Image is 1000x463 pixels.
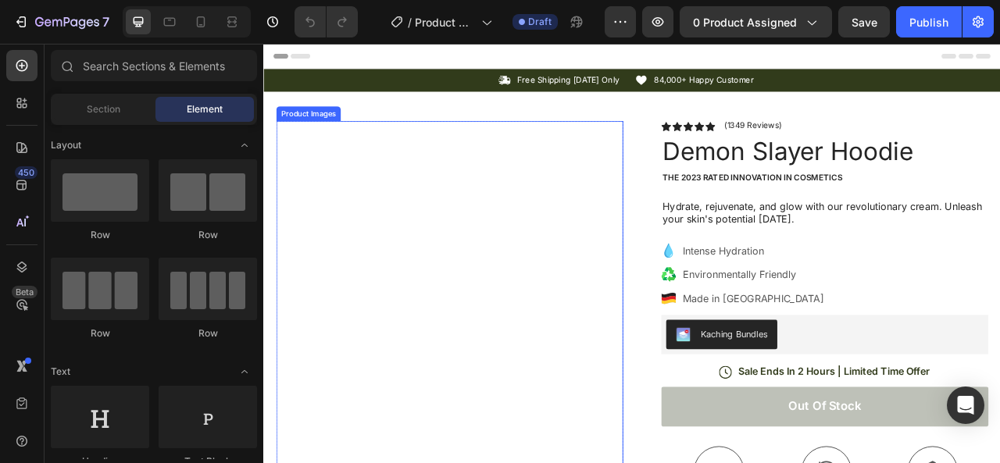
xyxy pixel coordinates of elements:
p: Made in [GEOGRAPHIC_DATA] [533,315,712,333]
div: Publish [909,14,948,30]
div: Row [51,228,149,242]
p: Environmentally Friendly [533,284,712,303]
span: / [408,14,412,30]
div: Kaching Bundles [555,361,641,377]
button: Publish [896,6,962,37]
span: Toggle open [232,133,257,158]
span: Text [51,365,70,379]
button: Kaching Bundles [512,351,653,389]
iframe: Design area [263,44,1000,463]
p: Hydrate, rejuvenate, and glow with our revolutionary cream. Unleash your skin's potential [DATE]. [507,199,920,232]
span: Toggle open [232,359,257,384]
p: (1349 Reviews) [585,98,659,111]
span: Element [187,102,223,116]
div: Row [159,228,257,242]
div: Beta [12,286,37,298]
button: 0 product assigned [680,6,832,37]
span: Draft [528,15,552,29]
button: 7 [6,6,116,37]
div: 450 [15,166,37,179]
span: Section [87,102,120,116]
input: Search Sections & Elements [51,50,257,81]
span: 0 product assigned [693,14,797,30]
div: Undo/Redo [295,6,358,37]
div: Row [159,326,257,340]
span: Product Page - [DATE] 14:26:15 [415,14,475,30]
span: Save [852,16,877,29]
button: Save [838,6,890,37]
h1: Demon Slayer Hoodie [505,116,922,159]
p: Sale Ends In 2 Hours | Limited Time Offer [603,409,847,426]
div: Row [51,326,149,340]
p: Intense Hydration [533,254,712,272]
p: The 2023 Rated Innovation in Cosmetics [507,164,920,177]
img: KachingBundles.png [524,361,543,379]
span: Layout [51,138,81,152]
p: 7 [102,12,109,31]
div: Open Intercom Messenger [947,386,984,424]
